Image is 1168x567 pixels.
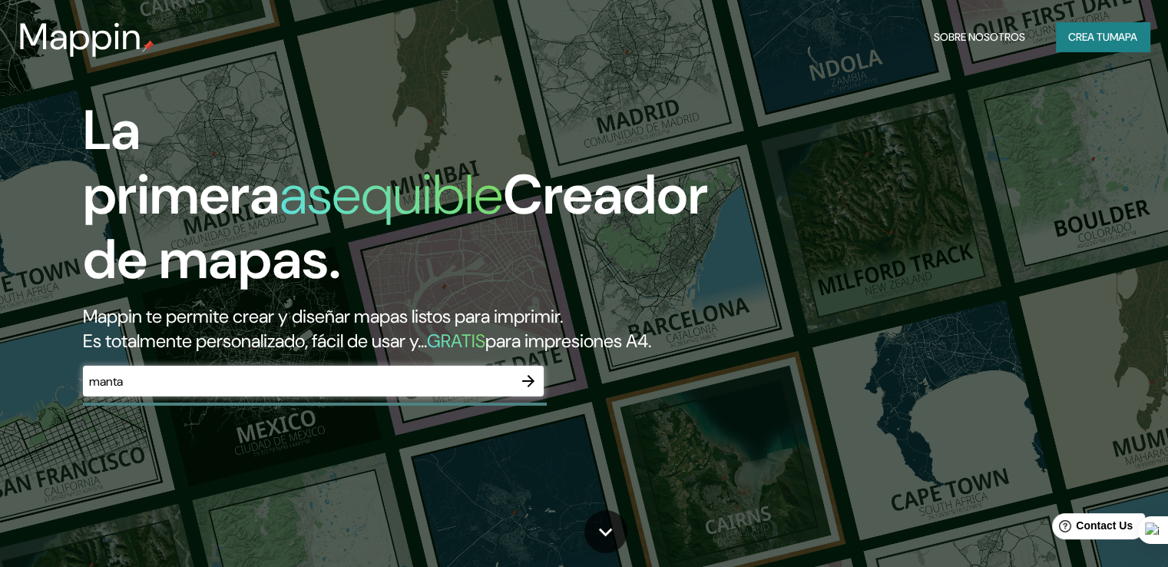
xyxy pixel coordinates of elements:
[83,94,280,230] font: La primera
[1068,30,1110,44] font: Crea tu
[280,159,503,230] font: asequible
[934,30,1025,44] font: Sobre nosotros
[83,329,427,353] font: Es totalmente personalizado, fácil de usar y...
[142,40,154,52] img: pin de mapeo
[18,12,142,61] font: Mappin
[928,22,1031,51] button: Sobre nosotros
[1056,22,1150,51] button: Crea tumapa
[1110,30,1137,44] font: mapa
[83,159,708,295] font: Creador de mapas.
[485,329,651,353] font: para impresiones A4.
[427,329,485,353] font: GRATIS
[1031,507,1151,550] iframe: Lanzador de widgets de ayuda
[83,373,513,390] input: Elige tu lugar favorito
[83,304,563,328] font: Mappin te permite crear y diseñar mapas listos para imprimir.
